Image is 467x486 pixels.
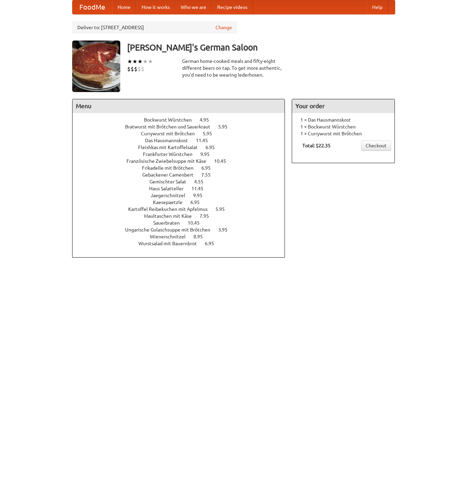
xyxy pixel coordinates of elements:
a: Wurstsalad mit Bauernbrot 6.95 [138,241,227,246]
span: Das Hausmannskost [145,138,195,143]
li: ★ [132,58,137,65]
a: Kartoffel Reibekuchen mit Apfelmus 5.95 [128,206,237,212]
a: Das Hausmannskost 11.45 [145,138,221,143]
span: Sauerbraten [153,220,187,226]
span: 4.95 [200,117,216,123]
h3: [PERSON_NAME]'s German Saloon [127,41,395,54]
li: ★ [137,58,143,65]
span: 3.95 [218,227,234,233]
li: ★ [143,58,148,65]
span: 7.95 [200,213,216,219]
span: 6.95 [205,145,222,150]
span: Frankfurter Würstchen [143,151,199,157]
li: ★ [148,58,153,65]
span: 5.95 [218,124,234,129]
a: Home [112,0,136,14]
span: 9.95 [193,193,209,198]
li: 1 × Das Hausmannskost [296,116,391,123]
span: Kaesepaetzle [153,200,189,205]
span: Currywurst mit Brötchen [141,131,202,136]
span: Gebackener Camenbert [142,172,200,178]
div: Deliver to: [STREET_ADDRESS] [72,21,237,34]
li: $ [141,65,144,73]
div: German home-cooked meals and fifty-eight different beers on tap. To get more authentic, you'd nee... [182,58,285,78]
span: Haus Salatteller [149,186,190,191]
span: Bockwurst Würstchen [144,117,199,123]
span: 4.55 [194,179,210,184]
span: 6.95 [205,241,221,246]
a: Haus Salatteller 11.45 [149,186,216,191]
span: 6.95 [201,165,218,171]
span: 11.45 [196,138,215,143]
li: $ [137,65,141,73]
span: Gemischter Salat [149,179,193,184]
a: Wienerschnitzel 8.95 [150,234,215,239]
a: FoodMe [73,0,112,14]
a: Frankfurter Würstchen 9.95 [143,151,222,157]
a: Currywurst mit Brötchen 5.95 [141,131,225,136]
span: Französische Zwiebelsuppe mit Käse [126,158,213,164]
span: 11.45 [191,186,210,191]
h4: Menu [73,99,285,113]
li: $ [127,65,131,73]
a: Change [215,24,232,31]
span: Bratwurst mit Brötchen und Sauerkraut [125,124,217,129]
span: Kartoffel Reibekuchen mit Apfelmus [128,206,214,212]
h4: Your order [292,99,394,113]
a: How it works [136,0,175,14]
a: Maultaschen mit Käse 7.95 [144,213,222,219]
a: Bratwurst mit Brötchen und Sauerkraut 5.95 [125,124,240,129]
a: Gebackener Camenbert 7.55 [142,172,223,178]
a: Jaegerschnitzel 9.95 [151,193,215,198]
a: Frikadelle mit Brötchen 6.95 [142,165,223,171]
a: Gemischter Salat 4.55 [149,179,216,184]
span: 8.95 [193,234,210,239]
a: Bockwurst Würstchen 4.95 [144,117,222,123]
span: 10.45 [188,220,207,226]
span: Frikadelle mit Brötchen [142,165,200,171]
span: 10.45 [214,158,233,164]
span: 7.55 [201,172,218,178]
a: Kaesepaetzle 6.95 [153,200,212,205]
a: Help [367,0,388,14]
span: 9.95 [200,151,216,157]
a: Recipe videos [212,0,253,14]
a: Checkout [361,140,391,151]
img: angular.jpg [72,41,120,92]
b: Total: $22.35 [302,143,331,148]
a: Ungarische Gulaschsuppe mit Brötchen 3.95 [125,227,240,233]
span: Maultaschen mit Käse [144,213,199,219]
li: $ [131,65,134,73]
span: Wurstsalad mit Bauernbrot [138,241,204,246]
a: Sauerbraten 10.45 [153,220,212,226]
a: Fleishkas mit Kartoffelsalat 6.95 [138,145,227,150]
span: 5.95 [215,206,232,212]
li: ★ [127,58,132,65]
li: 1 × Currywurst mit Brötchen [296,130,391,137]
span: Fleishkas mit Kartoffelsalat [138,145,204,150]
a: Französische Zwiebelsuppe mit Käse 10.45 [126,158,239,164]
li: $ [134,65,137,73]
li: 1 × Bockwurst Würstchen [296,123,391,130]
span: Ungarische Gulaschsuppe mit Brötchen [125,227,217,233]
span: 6.95 [190,200,207,205]
span: Wienerschnitzel [150,234,192,239]
span: Jaegerschnitzel [151,193,192,198]
span: 5.95 [203,131,219,136]
a: Who we are [175,0,212,14]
